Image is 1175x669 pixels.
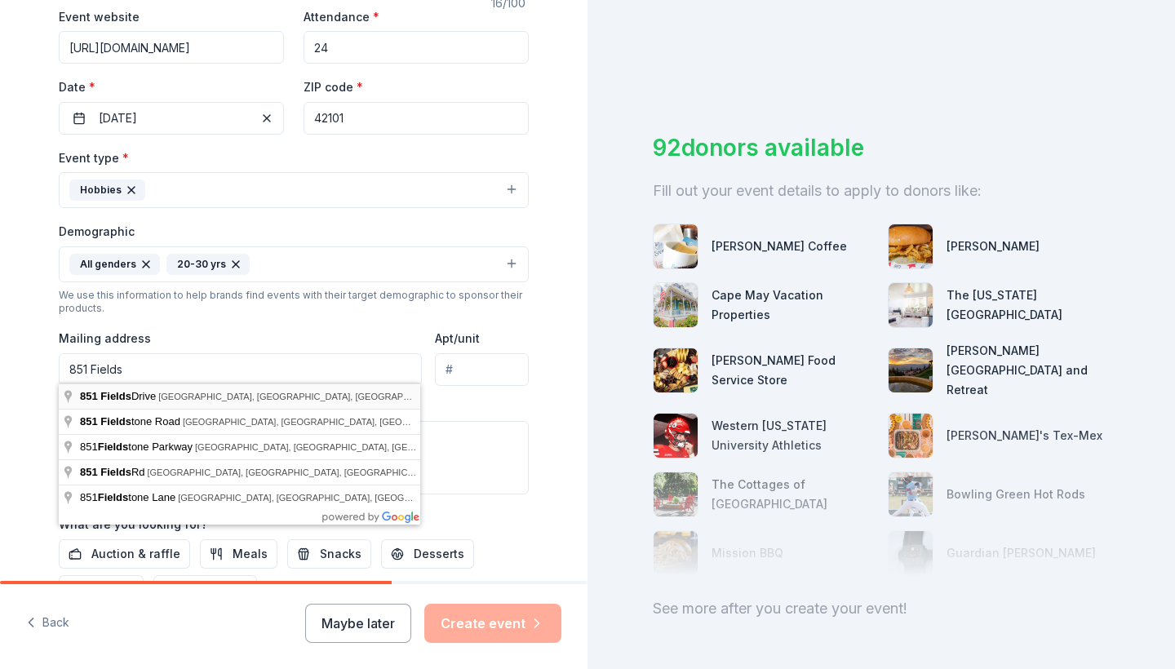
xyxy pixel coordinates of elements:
[98,491,129,503] span: Fields
[80,390,98,402] span: 851
[80,466,131,478] span: 851 Fields
[654,348,698,392] img: photo for Gordon Food Service Store
[80,415,183,428] span: tone Road
[80,491,178,503] span: 851 tone Lane
[69,179,145,201] div: Hobbies
[305,604,411,643] button: Maybe later
[69,254,160,275] div: All genders
[80,441,195,453] span: 851 tone Parkway
[158,392,449,401] span: [GEOGRAPHIC_DATA], [GEOGRAPHIC_DATA], [GEOGRAPHIC_DATA]
[653,131,1110,165] div: 92 donors available
[186,580,247,600] span: Beverages
[947,237,1040,256] div: [PERSON_NAME]
[654,224,698,268] img: photo for Spencer's Coffee
[59,516,217,533] label: What are you looking for?
[59,353,422,386] input: Enter a US address
[59,9,140,25] label: Event website
[195,442,486,452] span: [GEOGRAPHIC_DATA], [GEOGRAPHIC_DATA], [GEOGRAPHIC_DATA]
[59,575,144,605] button: Alcohol
[59,79,284,95] label: Date
[381,539,474,569] button: Desserts
[80,466,148,478] span: Rd
[320,544,361,564] span: Snacks
[100,390,131,402] span: Fields
[233,544,268,564] span: Meals
[653,178,1110,204] div: Fill out your event details to apply to donors like:
[200,539,277,569] button: Meals
[712,237,847,256] div: [PERSON_NAME] Coffee
[59,224,135,240] label: Demographic
[80,390,158,402] span: Drive
[304,102,529,135] input: 12345 (U.S. only)
[435,353,529,386] input: #
[287,539,371,569] button: Snacks
[59,172,529,208] button: Hobbies
[435,330,480,347] label: Apt/unit
[59,539,190,569] button: Auction & raffle
[889,348,933,392] img: photo for Downing Mountain Lodge and Retreat
[59,289,529,315] div: We use this information to help brands find events with their target demographic to sponsor their...
[166,254,250,275] div: 20-30 yrs
[654,283,698,327] img: photo for Cape May Vacation Properties
[183,417,473,427] span: [GEOGRAPHIC_DATA], [GEOGRAPHIC_DATA], [GEOGRAPHIC_DATA]
[712,286,875,325] div: Cape May Vacation Properties
[80,415,98,428] span: 851
[304,79,363,95] label: ZIP code
[59,246,529,282] button: All genders20-30 yrs
[91,580,134,600] span: Alcohol
[653,596,1110,622] div: See more after you create your event!
[947,341,1110,400] div: [PERSON_NAME] [GEOGRAPHIC_DATA] and Retreat
[414,544,464,564] span: Desserts
[178,493,468,503] span: [GEOGRAPHIC_DATA], [GEOGRAPHIC_DATA], [GEOGRAPHIC_DATA]
[59,31,284,64] input: https://www...
[889,283,933,327] img: photo for The Kentucky Castle
[26,606,69,640] button: Back
[889,224,933,268] img: photo for Drake's
[98,441,129,453] span: Fields
[59,330,151,347] label: Mailing address
[304,31,529,64] input: 20
[59,102,284,135] button: [DATE]
[153,575,257,605] button: Beverages
[947,286,1110,325] div: The [US_STATE][GEOGRAPHIC_DATA]
[100,415,131,428] span: Fields
[304,9,379,25] label: Attendance
[148,467,438,477] span: [GEOGRAPHIC_DATA], [GEOGRAPHIC_DATA], [GEOGRAPHIC_DATA]
[59,150,129,166] label: Event type
[712,351,875,390] div: [PERSON_NAME] Food Service Store
[91,544,180,564] span: Auction & raffle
